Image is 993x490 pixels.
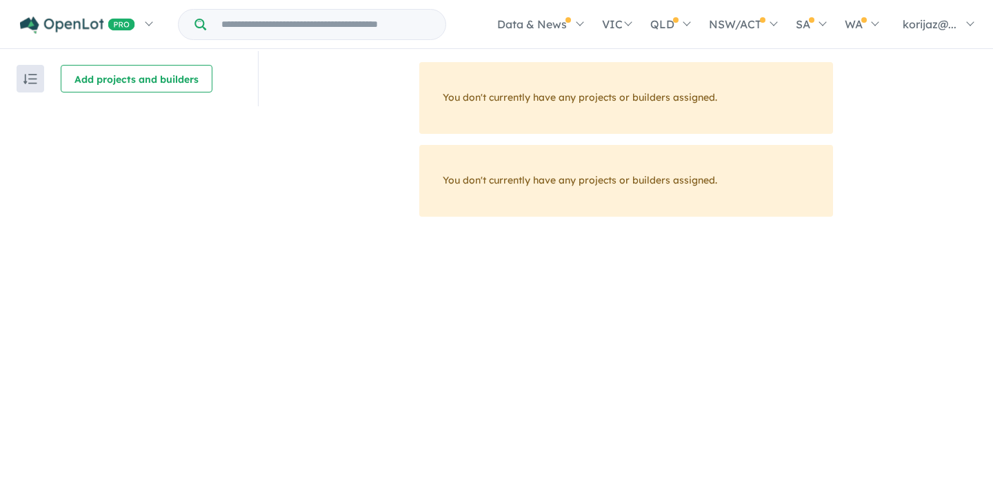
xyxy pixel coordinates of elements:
[209,10,443,39] input: Try estate name, suburb, builder or developer
[23,74,37,84] img: sort.svg
[903,17,956,31] span: korijaz@...
[419,145,833,217] div: You don't currently have any projects or builders assigned.
[61,65,212,92] button: Add projects and builders
[419,62,833,134] div: You don't currently have any projects or builders assigned.
[20,17,135,34] img: Openlot PRO Logo White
